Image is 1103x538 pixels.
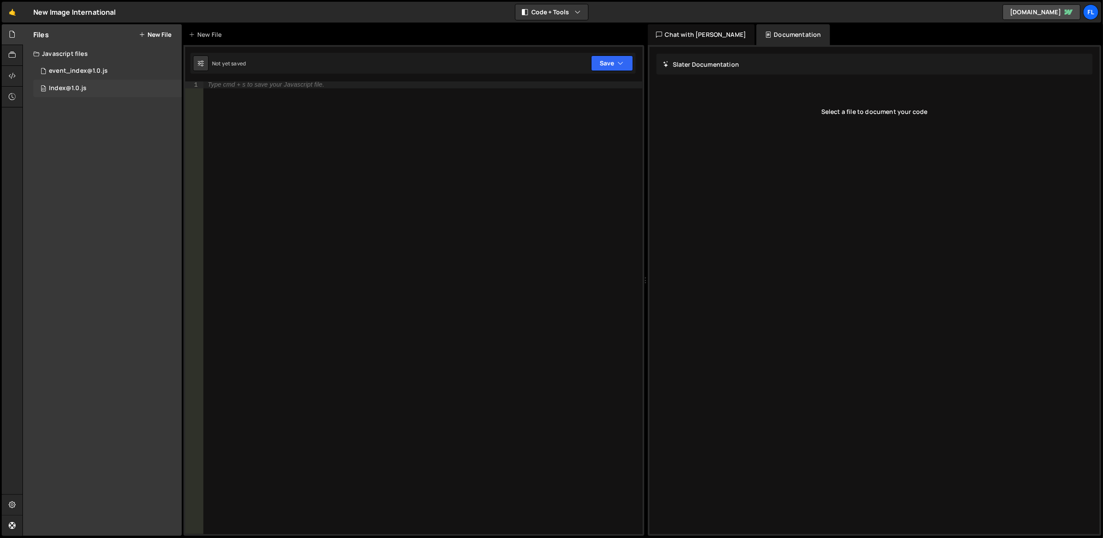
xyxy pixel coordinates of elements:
div: Type cmd + s to save your Javascript file. [208,82,324,88]
div: 15795/44313.js [33,80,182,97]
div: Chat with [PERSON_NAME] [648,24,755,45]
h2: Files [33,30,49,39]
h2: Slater Documentation [663,60,739,68]
div: New Image International [33,7,116,17]
div: Documentation [756,24,830,45]
a: [DOMAIN_NAME] [1003,4,1080,20]
div: 15795/42190.js [33,62,182,80]
div: Select a file to document your code [656,94,1093,129]
div: 1 [185,81,203,88]
button: Save [591,55,633,71]
button: New File [139,31,171,38]
div: Not yet saved [212,60,246,67]
div: event_index@1.0.js [49,67,108,75]
span: 22 [41,86,46,93]
button: Code + Tools [515,4,588,20]
a: Fl [1083,4,1099,20]
div: Index@1.0.js [49,84,87,92]
div: Javascript files [23,45,182,62]
div: New File [189,30,225,39]
a: 🤙 [2,2,23,23]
